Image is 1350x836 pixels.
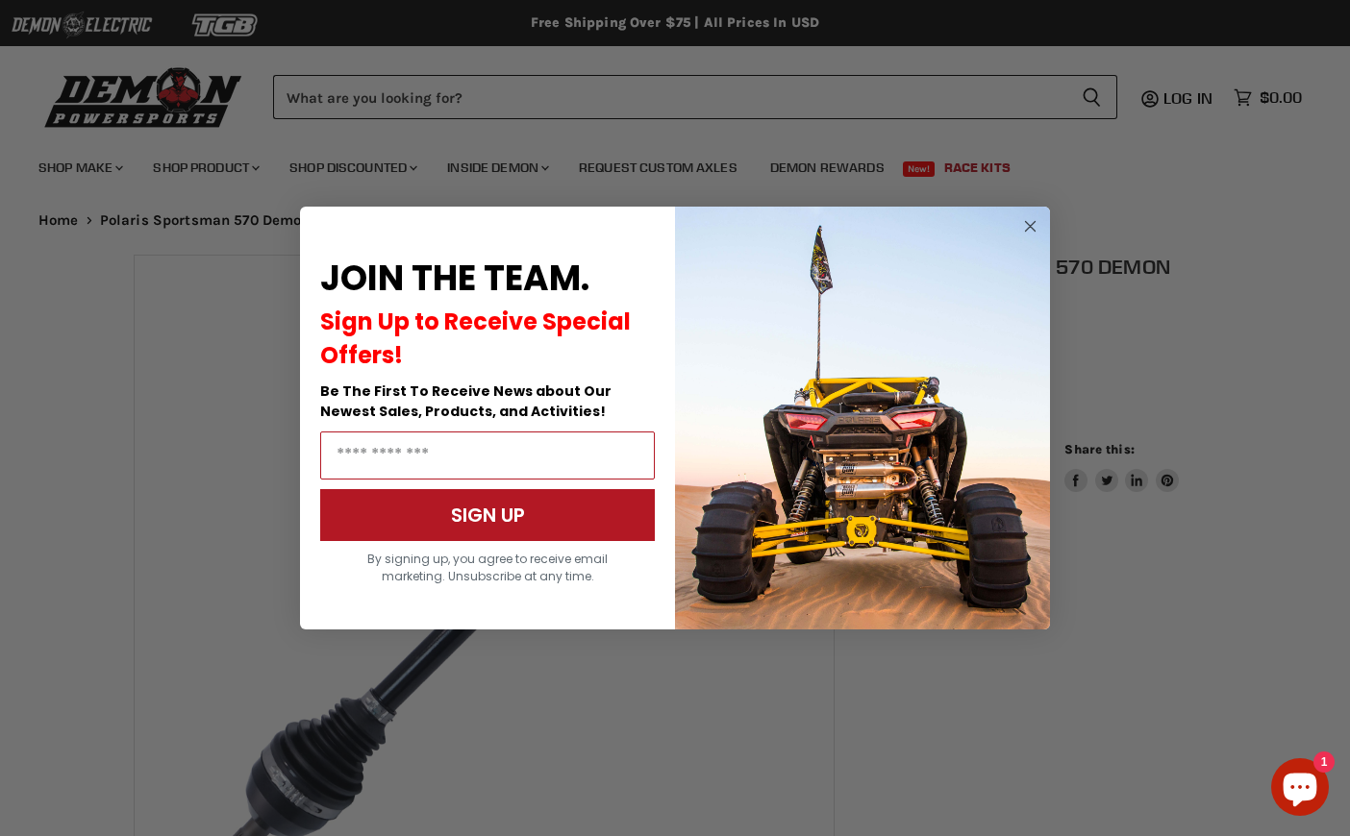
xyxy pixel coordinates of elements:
[320,431,655,479] input: Email Address
[320,306,631,371] span: Sign Up to Receive Special Offers!
[675,207,1050,629] img: a9095488-b6e7-41ba-879d-588abfab540b.jpeg
[320,254,589,303] span: JOIN THE TEAM.
[1018,214,1042,238] button: Close dialog
[320,489,655,541] button: SIGN UP
[320,381,612,421] span: Be The First To Receive News about Our Newest Sales, Products, and Activities!
[367,551,608,584] span: By signing up, you agree to receive email marketing. Unsubscribe at any time.
[1265,758,1335,821] inbox-online-store-chat: Shopify online store chat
